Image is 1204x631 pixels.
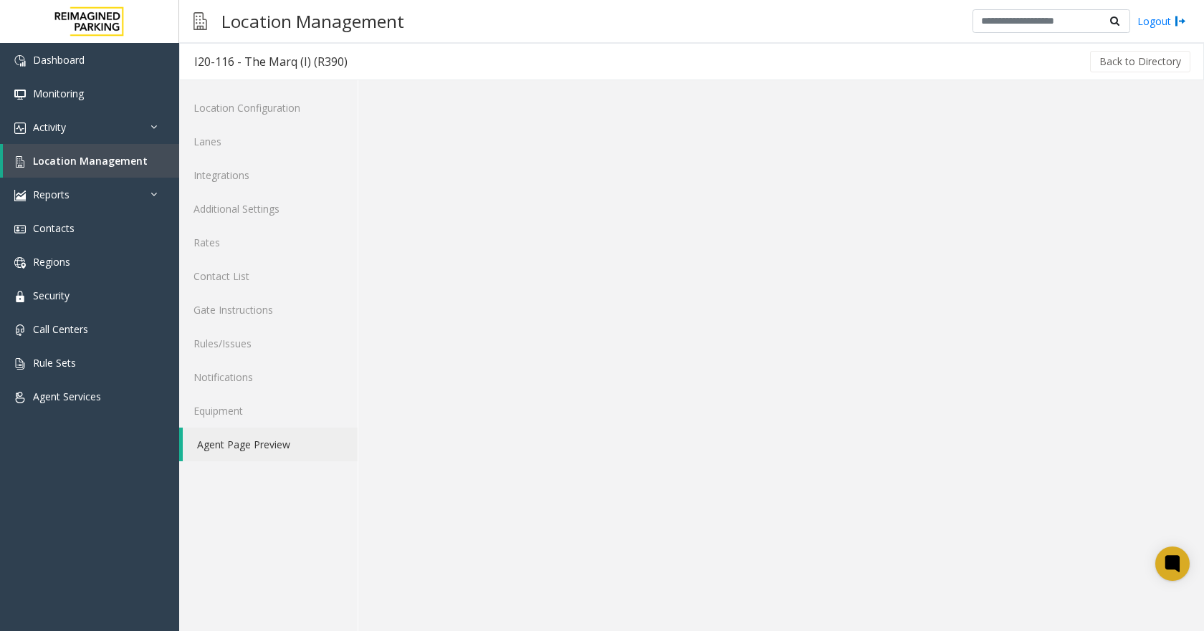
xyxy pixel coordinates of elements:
[179,91,358,125] a: Location Configuration
[33,322,88,336] span: Call Centers
[14,257,26,269] img: 'icon'
[14,223,26,235] img: 'icon'
[179,394,358,428] a: Equipment
[183,428,358,461] a: Agent Page Preview
[179,360,358,394] a: Notifications
[14,55,26,67] img: 'icon'
[14,122,26,134] img: 'icon'
[33,221,75,235] span: Contacts
[193,4,207,39] img: pageIcon
[33,188,70,201] span: Reports
[179,293,358,327] a: Gate Instructions
[214,4,411,39] h3: Location Management
[1137,14,1186,29] a: Logout
[33,53,85,67] span: Dashboard
[179,125,358,158] a: Lanes
[179,192,358,226] a: Additional Settings
[179,327,358,360] a: Rules/Issues
[179,226,358,259] a: Rates
[33,390,101,403] span: Agent Services
[33,255,70,269] span: Regions
[33,120,66,134] span: Activity
[14,190,26,201] img: 'icon'
[33,87,84,100] span: Monitoring
[14,392,26,403] img: 'icon'
[1090,51,1190,72] button: Back to Directory
[14,89,26,100] img: 'icon'
[194,52,348,71] div: I20-116 - The Marq (I) (R390)
[1175,14,1186,29] img: logout
[33,154,148,168] span: Location Management
[14,324,26,336] img: 'icon'
[14,358,26,370] img: 'icon'
[33,289,70,302] span: Security
[3,144,179,178] a: Location Management
[179,259,358,293] a: Contact List
[33,356,76,370] span: Rule Sets
[14,291,26,302] img: 'icon'
[179,158,358,192] a: Integrations
[14,156,26,168] img: 'icon'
